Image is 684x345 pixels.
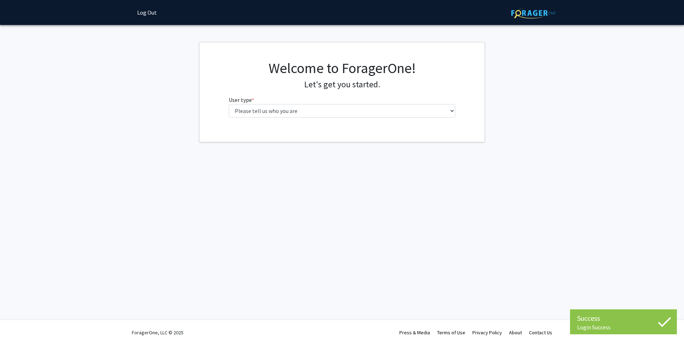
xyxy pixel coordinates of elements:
[529,329,552,336] a: Contact Us
[229,96,254,104] label: User type
[229,60,456,77] h1: Welcome to ForagerOne!
[437,329,465,336] a: Terms of Use
[132,320,183,345] div: ForagerOne, LLC © 2025
[229,79,456,90] h4: Let's get you started.
[511,7,556,19] img: ForagerOne Logo
[577,313,670,324] div: Success
[472,329,502,336] a: Privacy Policy
[577,324,670,331] div: Login Success
[399,329,430,336] a: Press & Media
[509,329,522,336] a: About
